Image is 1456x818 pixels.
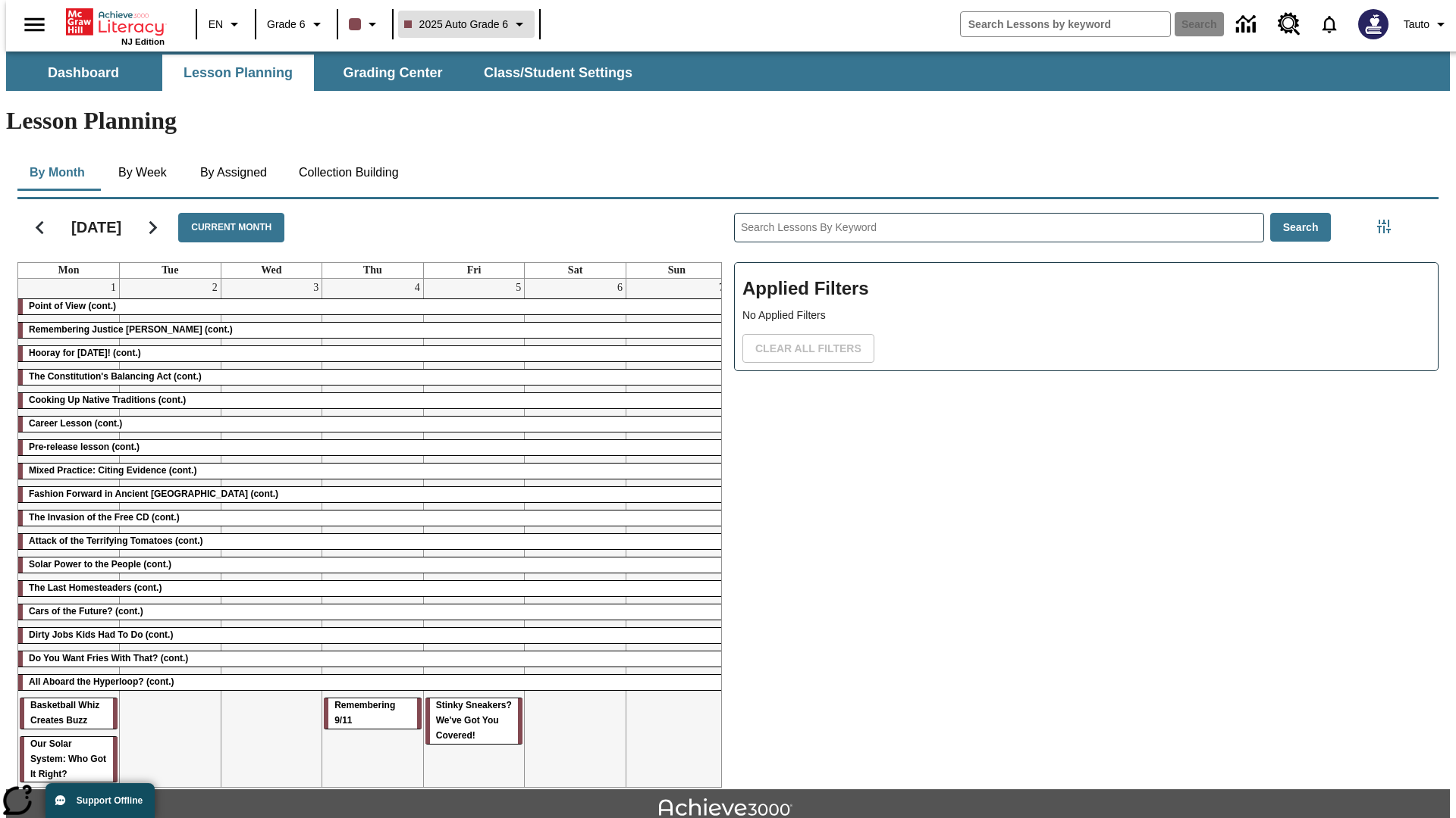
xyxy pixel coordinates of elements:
div: Remembering Justice O'Connor (cont.) [18,323,727,338]
div: The Last Homesteaders (cont.) [18,581,727,596]
span: Basketball Whiz Creates Buzz [30,700,99,726]
a: Tuesday [158,263,181,278]
div: The Constitution's Balancing Act (cont.) [18,370,727,385]
a: September 3, 2025 [310,279,322,297]
div: Solar Power to the People (cont.) [18,557,727,573]
span: Cooking Up Native Traditions (cont.) [29,395,186,405]
button: Class color is dark brown. Change class color [343,11,388,38]
div: Hooray for Constitution Day! (cont.) [18,346,727,361]
td: September 2, 2025 [120,279,221,789]
div: SubNavbar [6,52,1450,91]
a: September 7, 2025 [716,279,727,297]
span: Hooray for Constitution Day! (cont.) [29,348,141,358]
img: Avatar [1358,9,1389,39]
button: Lesson Planning [162,55,314,91]
button: Next [133,208,172,247]
a: Friday [464,263,485,278]
span: Grade 6 [267,17,306,33]
button: Grade: Grade 6, Select a grade [261,11,332,38]
a: Resource Center, Will open in new tab [1269,4,1310,45]
div: Cooking Up Native Traditions (cont.) [18,393,727,408]
span: Mixed Practice: Citing Evidence (cont.) [29,465,196,476]
button: Previous [20,208,59,247]
div: Do You Want Fries With That? (cont.) [18,651,727,667]
span: Solar Power to the People (cont.) [29,559,171,570]
div: Basketball Whiz Creates Buzz [20,698,118,729]
a: Sunday [665,263,689,278]
a: Monday [55,263,83,278]
div: All Aboard the Hyperloop? (cont.) [18,675,727,690]
button: Collection Building [287,155,411,191]
h2: [DATE] [71,218,121,236]
td: September 3, 2025 [221,279,322,789]
a: Notifications [1310,5,1349,44]
div: Fashion Forward in Ancient Rome (cont.) [18,487,727,502]
p: No Applied Filters [742,308,1430,323]
input: search field [961,12,1170,36]
a: September 1, 2025 [108,279,119,297]
span: All Aboard the Hyperloop? (cont.) [29,676,174,687]
span: 2025 Auto Grade 6 [404,17,509,33]
span: Remembering 9/11 [334,700,395,726]
td: September 4, 2025 [322,279,424,789]
button: By Assigned [188,155,279,191]
span: The Invasion of the Free CD (cont.) [29,512,180,523]
a: Thursday [360,263,385,278]
div: Dirty Jobs Kids Had To Do (cont.) [18,628,727,643]
span: Remembering Justice O'Connor (cont.) [29,324,233,335]
div: Stinky Sneakers? We've Got You Covered! [425,698,523,744]
a: Wednesday [258,263,284,278]
div: Calendar [5,193,722,788]
div: Our Solar System: Who Got It Right? [20,737,118,782]
button: Class: 2025 Auto Grade 6, Select your class [398,11,535,38]
a: Saturday [565,263,585,278]
h1: Lesson Planning [6,107,1450,135]
button: Support Offline [45,783,155,818]
td: September 7, 2025 [626,279,727,789]
button: By Month [17,155,97,191]
div: SubNavbar [6,55,646,91]
div: Career Lesson (cont.) [18,417,727,432]
span: Career Lesson (cont.) [29,418,122,429]
button: Language: EN, Select a language [202,11,250,38]
td: September 6, 2025 [525,279,626,789]
div: Pre-release lesson (cont.) [18,440,727,455]
span: EN [209,17,223,33]
span: Attack of the Terrifying Tomatoes (cont.) [29,535,203,546]
td: September 1, 2025 [18,279,120,789]
div: Remembering 9/11 [324,698,422,729]
div: The Invasion of the Free CD (cont.) [18,510,727,526]
span: Fashion Forward in Ancient Rome (cont.) [29,489,278,499]
a: Data Center [1227,4,1269,45]
a: September 4, 2025 [412,279,423,297]
span: The Constitution's Balancing Act (cont.) [29,371,202,382]
button: Grading Center [317,55,469,91]
span: Pre-release lesson (cont.) [29,442,140,452]
div: Point of View (cont.) [18,299,727,314]
span: Stinky Sneakers? We've Got You Covered! [436,700,512,741]
a: Home [66,7,165,37]
button: Select a new avatar [1349,5,1398,44]
div: Attack of the Terrifying Tomatoes (cont.) [18,534,727,549]
button: Filters Side menu [1369,211,1399,242]
span: Support Offline [77,795,143,806]
button: Current Month [178,213,284,242]
a: September 5, 2025 [513,279,524,297]
button: Class/Student Settings [472,55,645,91]
span: NJ Edition [121,37,165,46]
div: Applied Filters [734,262,1439,371]
button: Dashboard [8,55,159,91]
div: Cars of the Future? (cont.) [18,604,727,620]
span: Point of View (cont.) [29,301,116,311]
span: Cars of the Future? (cont.) [29,606,143,617]
span: Dirty Jobs Kids Had To Do (cont.) [29,629,173,640]
div: Mixed Practice: Citing Evidence (cont.) [18,464,727,479]
h2: Applied Filters [742,270,1430,308]
div: Search [722,193,1439,788]
button: Search [1270,213,1332,242]
a: September 6, 2025 [614,279,626,297]
button: By Week [105,155,180,191]
button: Open side menu [12,2,57,47]
span: Do You Want Fries With That? (cont.) [29,653,188,663]
td: September 5, 2025 [423,279,525,789]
